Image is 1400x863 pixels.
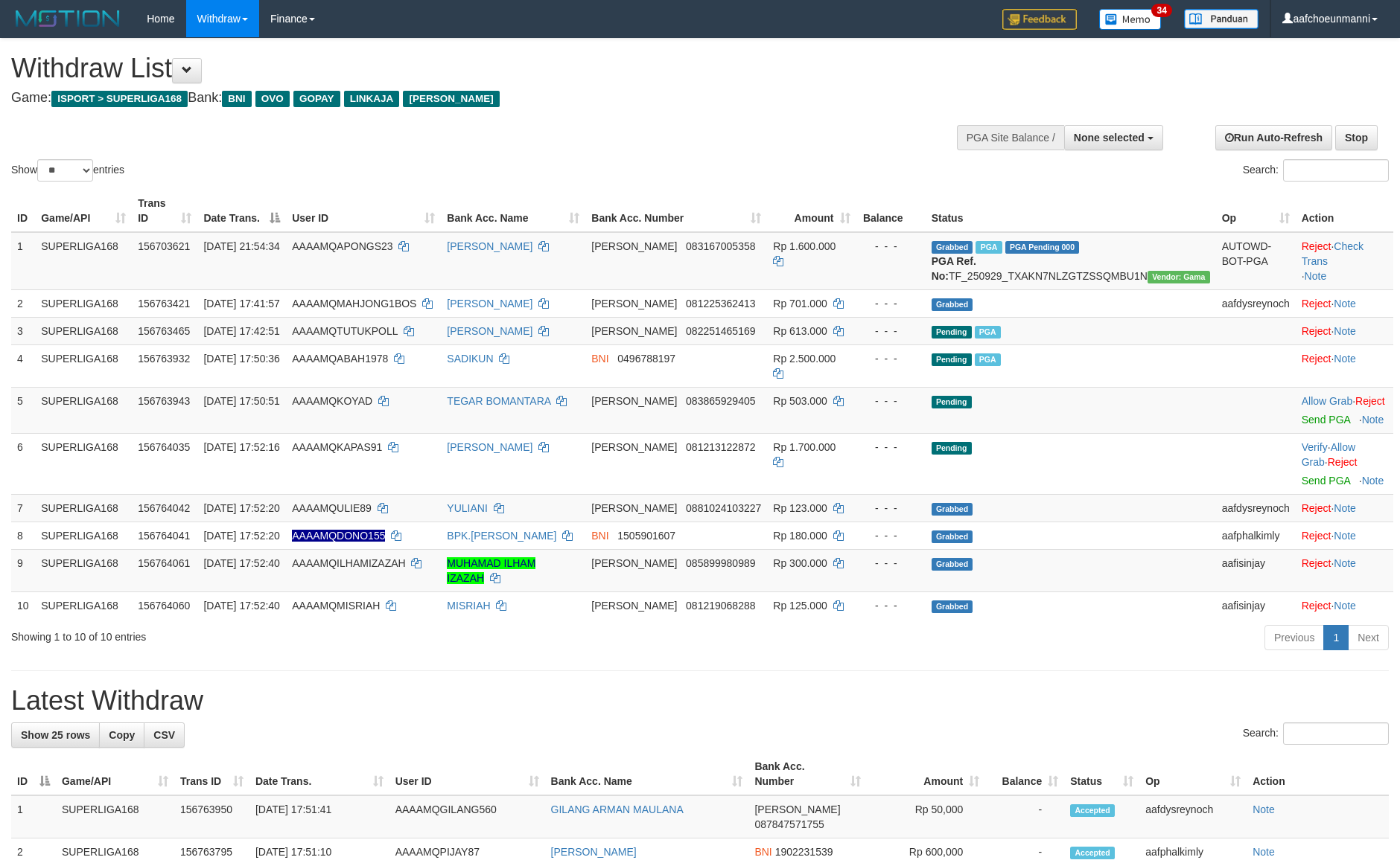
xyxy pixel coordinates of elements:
[773,557,827,569] span: Rp 300.000
[686,395,755,407] span: Copy 083865929405 to clipboard
[447,441,532,453] a: [PERSON_NAME]
[447,240,532,252] a: [PERSON_NAME]
[1302,298,1331,309] a: Reject
[1243,722,1389,745] label: Search:
[985,795,1064,838] td: -
[138,240,190,252] span: 156703621
[203,502,279,514] span: [DATE] 17:52:20
[203,353,279,365] span: [DATE] 17:50:36
[1296,289,1393,317] td: ·
[1355,395,1385,407] a: Reject
[249,753,389,795] th: Date Trans.: activate to sort column ascending
[932,600,973,613] span: Grabbed
[1283,159,1389,182] input: Search:
[56,795,174,838] td: SUPERLIGA168
[35,190,132,232] th: Game/API: activate to sort column ascending
[862,394,920,408] div: - - -
[856,190,926,232] th: Balance
[862,440,920,455] div: - - -
[293,91,340,107] span: GOPAY
[1362,414,1384,426] a: Note
[292,502,372,514] span: AAAAMQULIE89
[551,846,637,858] a: [PERSON_NAME]
[1302,441,1355,468] a: Allow Grab
[21,729,90,741] span: Show 25 rows
[35,549,132,591] td: SUPERLIGA168
[1302,530,1331,542] a: Reject
[292,325,398,337] span: AAAAMQTUTUKPOLL
[1302,353,1331,365] a: Reject
[617,353,675,365] span: Copy 0496788197 to clipboard
[686,298,755,309] span: Copy 081225362413 to clipboard
[591,557,677,569] span: [PERSON_NAME]
[862,239,920,254] div: - - -
[35,344,132,387] td: SUPERLIGA168
[11,722,100,748] a: Show 25 rows
[932,353,972,366] span: Pending
[1283,722,1389,745] input: Search:
[447,530,556,542] a: BPK.[PERSON_NAME]
[11,433,35,494] td: 6
[862,324,920,339] div: - - -
[11,344,35,387] td: 4
[292,353,388,365] span: AAAAMQABAH1978
[1216,591,1296,619] td: aafisinjay
[35,317,132,344] td: SUPERLIGA168
[1302,475,1350,487] a: Send PGA
[11,591,35,619] td: 10
[35,289,132,317] td: SUPERLIGA168
[1253,803,1275,815] a: Note
[11,494,35,522] td: 7
[1216,494,1296,522] td: aafdysreynoch
[138,325,190,337] span: 156763465
[1302,600,1331,612] a: Reject
[292,298,416,309] span: AAAAMQMAHJONG1BOS
[773,298,827,309] span: Rp 701.000
[591,325,677,337] span: [PERSON_NAME]
[35,387,132,433] td: SUPERLIGA168
[932,298,973,311] span: Grabbed
[11,387,35,433] td: 5
[1302,557,1331,569] a: Reject
[551,803,684,815] a: GILANG ARMAN MAULANA
[138,600,190,612] span: 156764060
[773,530,827,542] span: Rp 180.000
[292,530,385,542] span: Nama rekening ada tanda titik/strip, harap diedit
[51,91,188,107] span: ISPORT > SUPERLIGA168
[1216,522,1296,549] td: aafphalkimly
[1302,441,1328,453] a: Verify
[138,353,190,365] span: 156763932
[255,91,290,107] span: OVO
[748,753,867,795] th: Bank Acc. Number: activate to sort column ascending
[1328,456,1358,468] a: Reject
[344,91,400,107] span: LINKAJA
[1070,804,1115,817] span: Accepted
[932,326,972,339] span: Pending
[447,600,490,612] a: MISRIAH
[441,190,585,232] th: Bank Acc. Name: activate to sort column ascending
[1070,847,1115,859] span: Accepted
[932,255,976,282] b: PGA Ref. No:
[138,298,190,309] span: 156763421
[1334,557,1356,569] a: Note
[1074,132,1145,144] span: None selected
[203,325,279,337] span: [DATE] 17:42:51
[35,494,132,522] td: SUPERLIGA168
[1334,600,1356,612] a: Note
[686,240,755,252] span: Copy 083167005358 to clipboard
[1296,232,1393,290] td: · ·
[1302,395,1355,407] span: ·
[617,530,675,542] span: Copy 1505901607 to clipboard
[591,240,677,252] span: [PERSON_NAME]
[686,441,755,453] span: Copy 081213122872 to clipboard
[203,600,279,612] span: [DATE] 17:52:40
[286,190,441,232] th: User ID: activate to sort column ascending
[545,753,749,795] th: Bank Acc. Name: activate to sort column ascending
[591,600,677,612] span: [PERSON_NAME]
[1334,325,1356,337] a: Note
[447,502,487,514] a: YULIANI
[1296,522,1393,549] td: ·
[292,557,405,569] span: AAAAMQILHAMIZAZAH
[1302,395,1352,407] a: Allow Grab
[591,395,677,407] span: [PERSON_NAME]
